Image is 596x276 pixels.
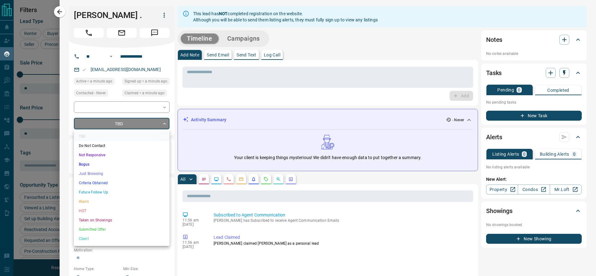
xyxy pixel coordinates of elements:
li: Warm [74,197,169,206]
li: Do Not Contact [74,141,169,150]
li: Client [74,234,169,243]
li: Not Responsive [74,150,169,160]
li: Future Follow Up [74,188,169,197]
li: Just Browsing [74,169,169,178]
li: Submitted Offer [74,225,169,234]
li: HOT [74,206,169,216]
li: Taken on Showings [74,216,169,225]
li: Criteria Obtained [74,178,169,188]
li: Bogus [74,160,169,169]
